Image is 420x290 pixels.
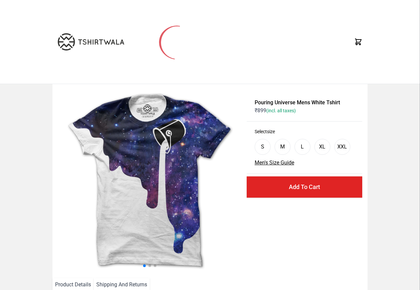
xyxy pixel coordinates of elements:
div: S [261,143,264,151]
span: (incl. all taxes) [266,108,296,113]
button: Men's Size Guide [255,159,294,167]
div: XL [319,143,325,151]
div: L [301,143,304,151]
h3: Select size [255,128,354,135]
div: XXL [337,143,347,151]
span: ₹ 899 [255,107,296,114]
img: TW-LOGO-400-104.png [58,33,124,50]
h1: Pouring Universe Mens White Tshirt [255,99,354,107]
img: galaxy.jpg [58,89,241,273]
div: M [280,143,285,151]
button: Add To Cart [247,176,362,198]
